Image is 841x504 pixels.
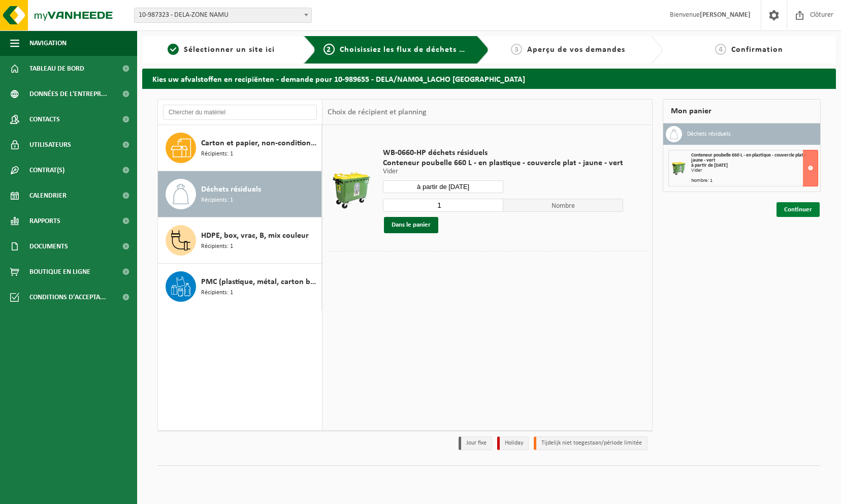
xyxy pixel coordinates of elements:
[340,46,509,54] span: Choisissiez les flux de déchets et récipients
[29,259,90,285] span: Boutique en ligne
[134,8,312,23] span: 10-987323 - DELA-ZONE NAMU
[158,264,322,309] button: PMC (plastique, métal, carton boisson) (industriel) Récipients: 1
[459,436,492,450] li: Jour fixe
[168,44,179,55] span: 1
[201,276,319,288] span: PMC (plastique, métal, carton boisson) (industriel)
[383,180,503,193] input: Sélectionnez date
[29,208,60,234] span: Rapports
[142,69,836,88] h2: Kies uw afvalstoffen en recipiënten - demande pour 10-989655 - DELA/NAM04_LACHO [GEOGRAPHIC_DATA]
[201,196,233,205] span: Récipients: 1
[383,158,623,168] span: Conteneur poubelle 660 L - en plastique - couvercle plat - jaune - vert
[715,44,726,55] span: 4
[29,132,71,157] span: Utilisateurs
[527,46,625,54] span: Aperçu de vos demandes
[383,168,623,175] p: Vider
[201,288,233,298] span: Récipients: 1
[691,152,805,163] span: Conteneur poubelle 660 L - en plastique - couvercle plat - jaune - vert
[29,183,67,208] span: Calendrier
[29,157,64,183] span: Contrat(s)
[158,125,322,171] button: Carton et papier, non-conditionné (industriel) Récipients: 1
[163,105,317,120] input: Chercher du matériel
[691,168,818,173] div: Vider
[663,99,821,123] div: Mon panier
[503,199,624,212] span: Nombre
[322,100,432,125] div: Choix de récipient et planning
[201,137,319,149] span: Carton et papier, non-conditionné (industriel)
[158,217,322,264] button: HDPE, box, vrac, B, mix couleur Récipients: 1
[497,436,529,450] li: Holiday
[383,148,623,158] span: WB-0660-HP déchets résiduels
[29,30,67,56] span: Navigation
[147,44,296,56] a: 1Sélectionner un site ici
[691,178,818,183] div: Nombre: 1
[687,126,731,142] h3: Déchets résiduels
[201,242,233,251] span: Récipients: 1
[324,44,335,55] span: 2
[135,8,311,22] span: 10-987323 - DELA-ZONE NAMU
[691,163,728,168] strong: à partir de [DATE]
[731,46,783,54] span: Confirmation
[158,171,322,217] button: Déchets résiduels Récipients: 1
[201,183,261,196] span: Déchets résiduels
[384,217,438,233] button: Dans le panier
[29,81,107,107] span: Données de l'entrepr...
[29,56,84,81] span: Tableau de bord
[700,11,751,19] strong: [PERSON_NAME]
[184,46,275,54] span: Sélectionner un site ici
[511,44,522,55] span: 3
[201,230,309,242] span: HDPE, box, vrac, B, mix couleur
[29,107,60,132] span: Contacts
[777,202,820,217] a: Continuer
[534,436,648,450] li: Tijdelijk niet toegestaan/période limitée
[29,234,68,259] span: Documents
[29,285,106,310] span: Conditions d'accepta...
[201,149,233,159] span: Récipients: 1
